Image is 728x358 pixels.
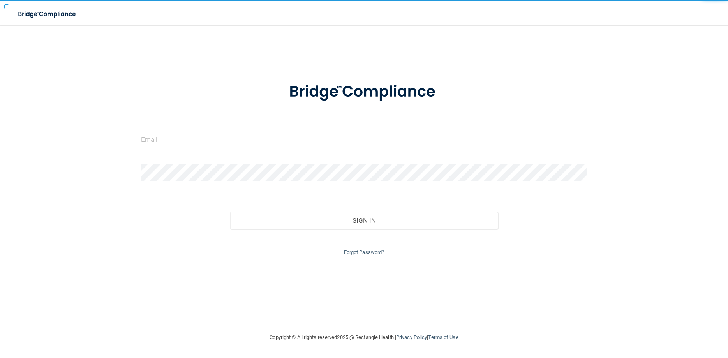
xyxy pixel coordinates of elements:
a: Forgot Password? [344,249,384,255]
input: Email [141,131,587,148]
img: bridge_compliance_login_screen.278c3ca4.svg [12,6,83,22]
button: Sign In [230,212,498,229]
a: Terms of Use [428,334,458,340]
div: Copyright © All rights reserved 2025 @ Rectangle Health | | [222,325,506,350]
img: bridge_compliance_login_screen.278c3ca4.svg [273,72,455,112]
a: Privacy Policy [396,334,427,340]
